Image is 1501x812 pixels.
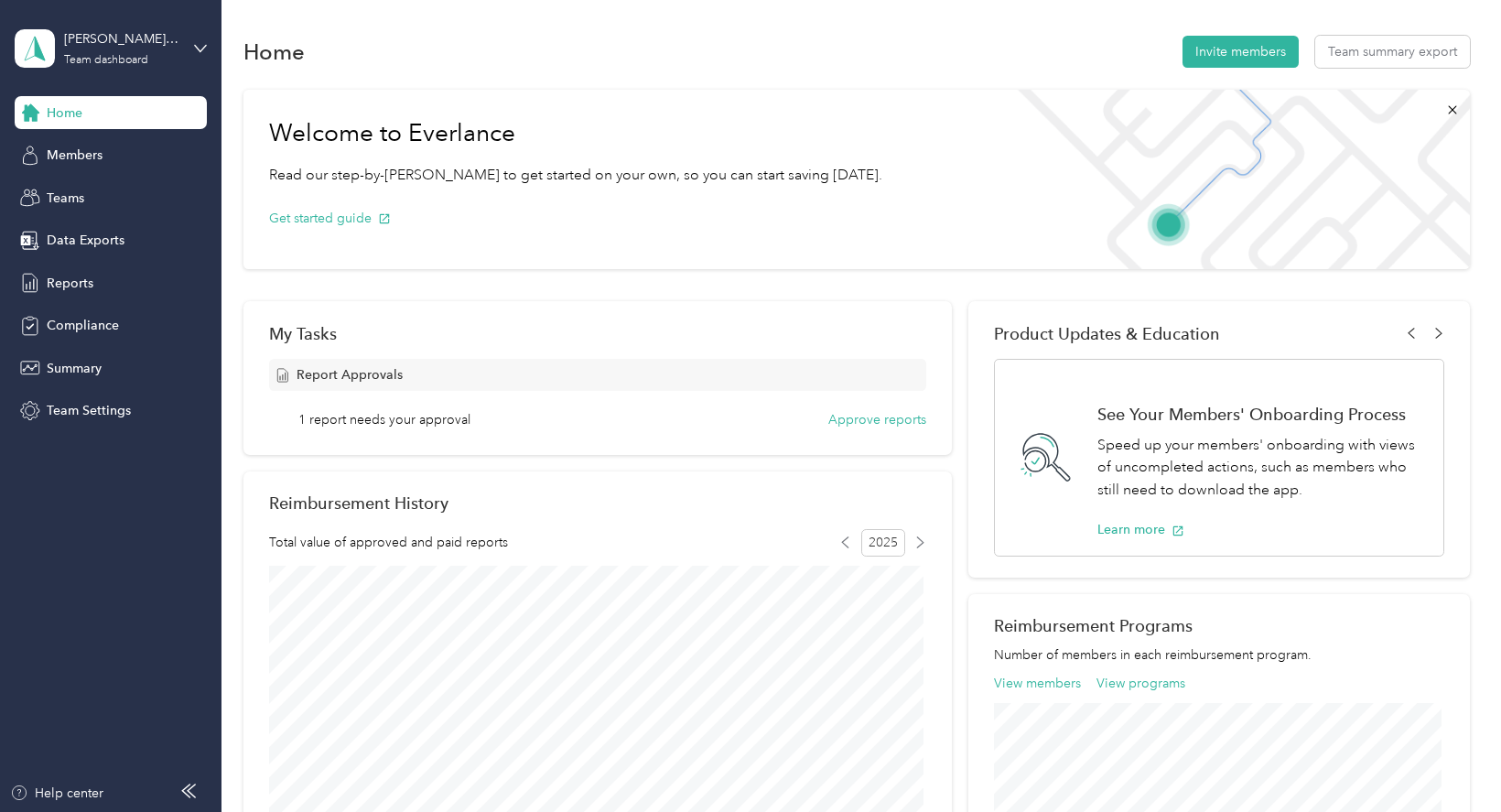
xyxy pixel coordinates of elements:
p: Read our step-by-[PERSON_NAME] to get started on your own, so you can start saving [DATE]. [269,164,882,187]
span: Product Updates & Education [994,324,1220,343]
button: Team summary export [1315,36,1470,68]
button: Approve reports [828,410,926,429]
button: View programs [1096,674,1185,693]
button: Learn more [1097,520,1184,539]
span: Data Exports [47,231,124,250]
h2: Reimbursement History [269,493,448,513]
span: Report Approvals [297,365,403,384]
p: Speed up your members' onboarding with views of uncompleted actions, such as members who still ne... [1097,434,1424,502]
span: Total value of approved and paid reports [269,533,508,552]
button: Help center [10,784,103,803]
span: 2025 [861,529,905,557]
span: Reports [47,274,93,293]
span: Teams [47,189,84,208]
span: Home [47,103,82,123]
button: Invite members [1182,36,1299,68]
button: View members [994,674,1081,693]
p: Number of members in each reimbursement program. [994,645,1444,665]
div: [PERSON_NAME][EMAIL_ADDRESS][PERSON_NAME][DOMAIN_NAME] [64,29,178,49]
h1: See Your Members' Onboarding Process [1097,405,1424,424]
span: Compliance [47,316,119,335]
span: Members [47,146,103,165]
button: Get started guide [269,209,391,228]
span: Team Settings [47,401,131,420]
img: Welcome to everlance [999,90,1469,269]
h1: Home [243,42,305,61]
iframe: Everlance-gr Chat Button Frame [1398,709,1501,812]
div: Team dashboard [64,55,148,66]
span: 1 report needs your approval [298,410,470,429]
h1: Welcome to Everlance [269,119,882,148]
div: My Tasks [269,324,926,343]
h2: Reimbursement Programs [994,616,1444,635]
span: Summary [47,359,102,378]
